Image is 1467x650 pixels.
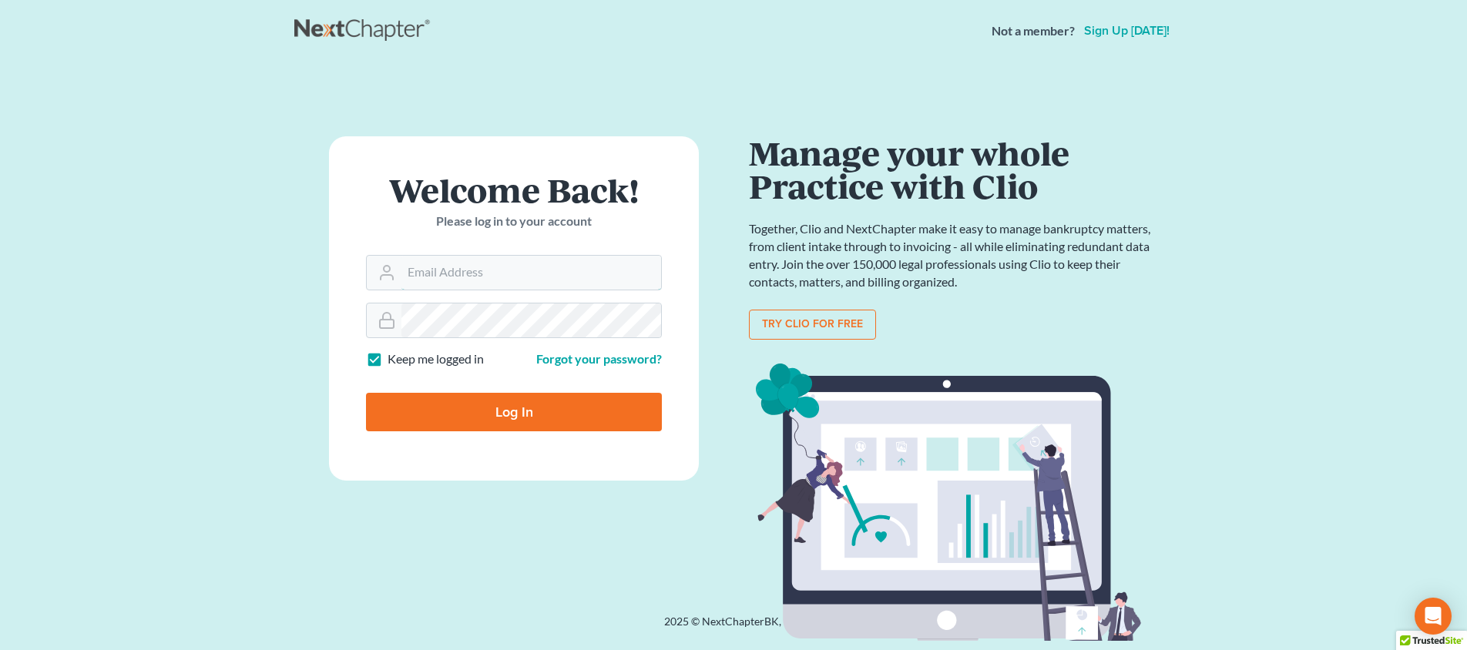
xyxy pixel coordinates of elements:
[749,310,876,340] a: Try clio for free
[366,393,662,431] input: Log In
[388,350,484,368] label: Keep me logged in
[536,351,662,366] a: Forgot your password?
[294,614,1173,642] div: 2025 © NextChapterBK, INC
[366,173,662,206] h1: Welcome Back!
[1415,598,1452,635] div: Open Intercom Messenger
[366,213,662,230] p: Please log in to your account
[992,22,1075,40] strong: Not a member?
[749,136,1157,202] h1: Manage your whole Practice with Clio
[1081,25,1173,37] a: Sign up [DATE]!
[749,220,1157,290] p: Together, Clio and NextChapter make it easy to manage bankruptcy matters, from client intake thro...
[401,256,661,290] input: Email Address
